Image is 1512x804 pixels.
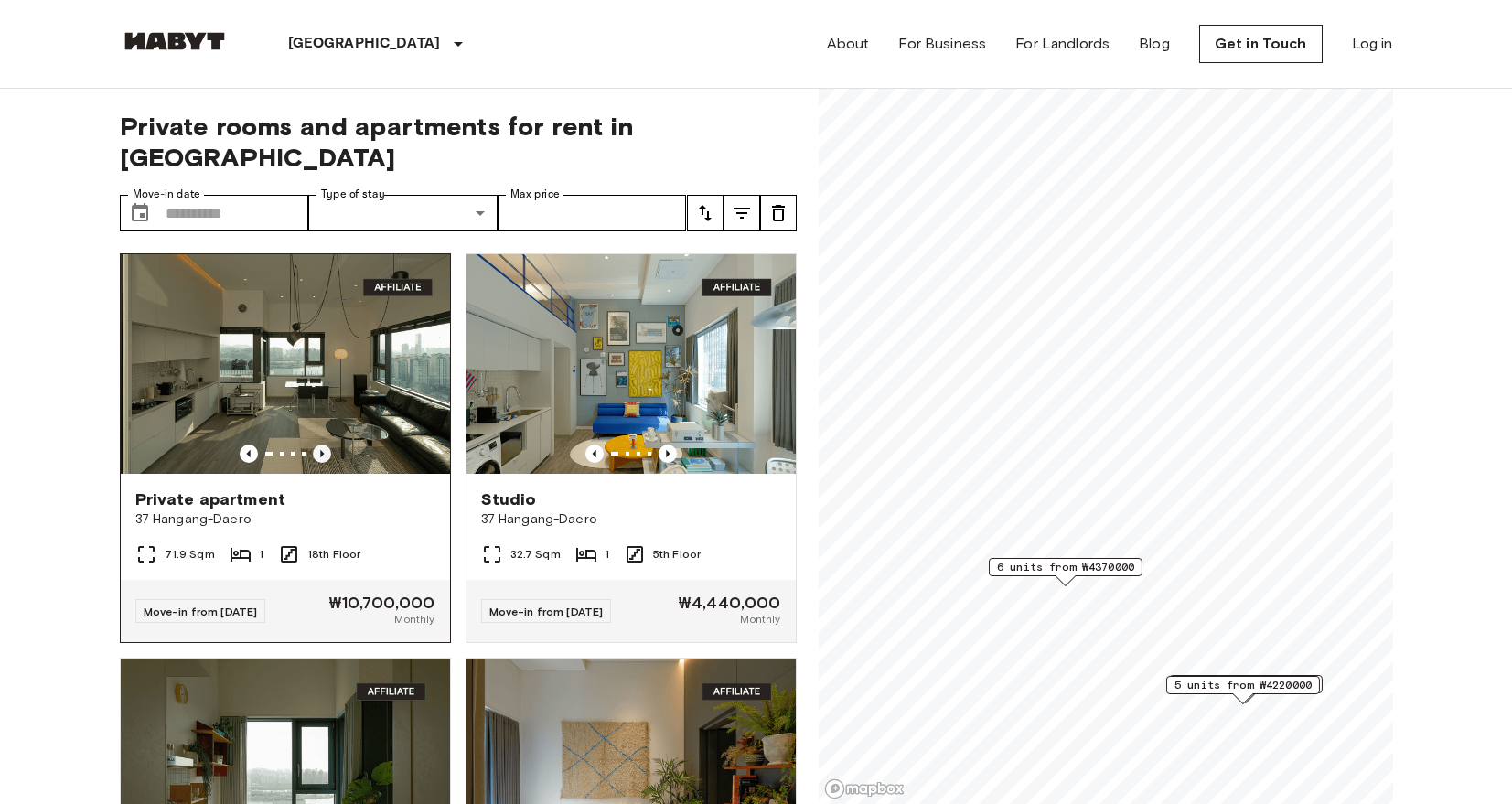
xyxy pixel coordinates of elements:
span: 5th Floor [653,546,701,563]
label: Type of stay [321,187,385,202]
a: Get in Touch [1199,25,1323,63]
span: 37 Hangang-Daero [481,510,781,529]
a: Log in [1352,33,1393,55]
span: ₩10,700,000 [328,595,435,611]
span: 1 [259,546,263,563]
span: Monthly [394,611,434,627]
button: tune [687,195,724,231]
span: Move-in from [DATE] [489,605,604,618]
button: Previous image [240,445,258,463]
span: 5 units from ₩4220000 [1174,677,1311,693]
button: tune [760,195,797,231]
p: [GEOGRAPHIC_DATA] [288,33,441,55]
button: Previous image [313,445,331,463]
a: Marketing picture of unit EP-Y-U-05-00Previous imagePrevious imageStudio37 Hangang-Daero32.7 Sqm1... [466,253,797,643]
span: Move-in from [DATE] [144,605,258,618]
div: Map marker [1165,676,1319,704]
label: Max price [510,187,560,202]
img: Habyt [120,32,230,50]
a: For Landlords [1015,33,1110,55]
span: 32.7 Sqm [510,546,561,563]
a: About [827,33,870,55]
button: Previous image [585,445,604,463]
div: Map marker [1168,675,1322,703]
div: Map marker [988,558,1142,586]
a: Previous imagePrevious imagePrivate apartment37 Hangang-Daero71.9 Sqm118th FloorMove-in from [DAT... [120,253,451,643]
span: Monthly [740,611,780,627]
a: For Business [898,33,986,55]
button: tune [724,195,760,231]
span: 18th Floor [307,546,361,563]
span: Private rooms and apartments for rent in [GEOGRAPHIC_DATA] [120,111,797,173]
span: ₩4,440,000 [678,595,781,611]
button: Choose date [122,195,158,231]
a: Blog [1139,33,1170,55]
span: Studio [481,488,537,510]
span: Private apartment [135,488,286,510]
span: 71.9 Sqm [165,546,215,563]
span: 6 units from ₩4370000 [996,559,1133,575]
span: 1 [605,546,609,563]
label: Move-in date [133,187,200,202]
span: 37 Hangang-Daero [135,510,435,529]
img: Marketing picture of unit EP-Y-PV-18-00 [127,254,456,474]
a: Mapbox logo [824,778,905,799]
img: Marketing picture of unit EP-Y-U-05-00 [466,254,796,474]
button: Previous image [659,445,677,463]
